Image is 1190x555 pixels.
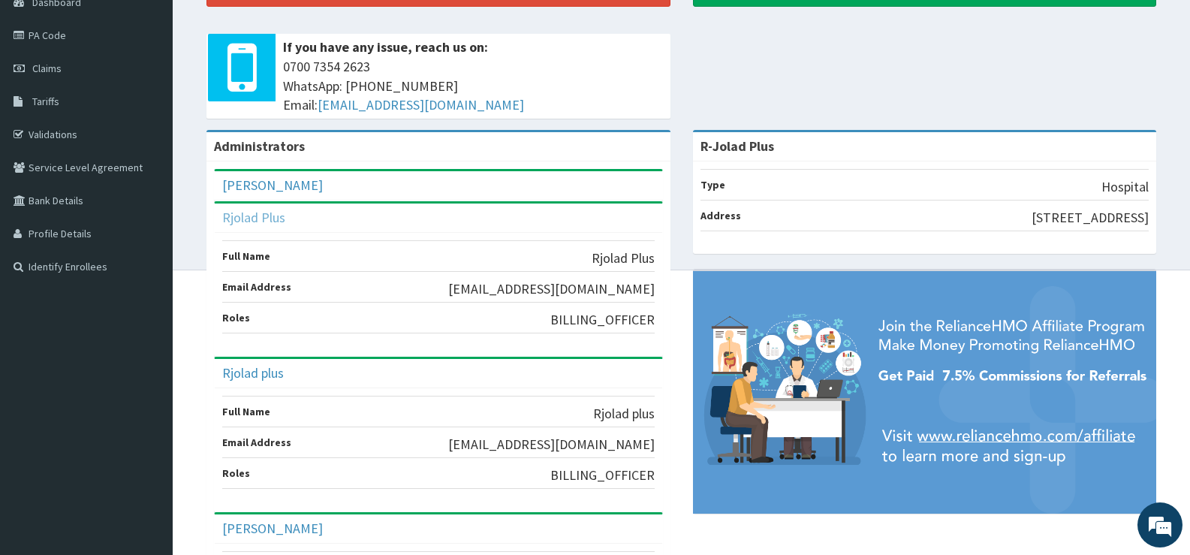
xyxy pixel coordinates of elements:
[32,95,59,108] span: Tariffs
[8,384,286,436] textarea: Type your message and hit 'Enter'
[87,176,207,327] span: We're online!
[700,209,741,222] b: Address
[222,176,323,194] a: [PERSON_NAME]
[222,364,284,382] a: Rjolad plus
[222,209,285,226] a: Rjolad Plus
[246,8,282,44] div: Minimize live chat window
[222,436,291,449] b: Email Address
[448,435,655,454] p: [EMAIL_ADDRESS][DOMAIN_NAME]
[448,279,655,299] p: [EMAIL_ADDRESS][DOMAIN_NAME]
[78,84,252,104] div: Chat with us now
[283,38,488,56] b: If you have any issue, reach us on:
[214,137,305,155] b: Administrators
[222,466,250,480] b: Roles
[700,137,774,155] strong: R-Jolad Plus
[32,62,62,75] span: Claims
[593,404,655,424] p: Rjolad plus
[1101,177,1149,197] p: Hospital
[222,520,323,537] a: [PERSON_NAME]
[700,178,725,192] b: Type
[222,249,270,263] b: Full Name
[222,311,250,324] b: Roles
[318,96,524,113] a: [EMAIL_ADDRESS][DOMAIN_NAME]
[550,310,655,330] p: BILLING_OFFICER
[222,280,291,294] b: Email Address
[693,271,1157,514] img: provider-team-banner.png
[283,57,663,115] span: 0700 7354 2623 WhatsApp: [PHONE_NUMBER] Email:
[222,405,270,418] b: Full Name
[592,249,655,268] p: Rjolad Plus
[28,75,61,113] img: d_794563401_company_1708531726252_794563401
[1032,208,1149,228] p: [STREET_ADDRESS]
[550,466,655,485] p: BILLING_OFFICER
